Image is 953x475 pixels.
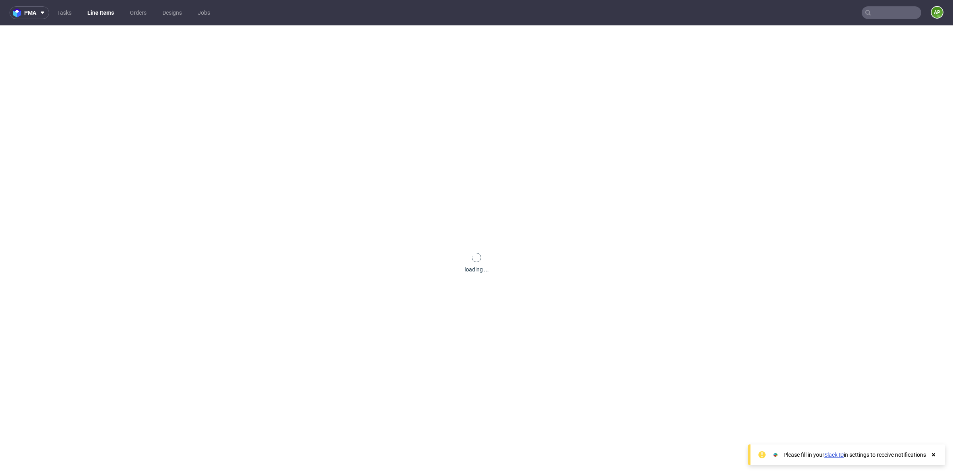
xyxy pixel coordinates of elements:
a: Tasks [52,6,76,19]
a: Line Items [83,6,119,19]
a: Slack ID [824,452,844,458]
div: Please fill in your in settings to receive notifications [783,451,926,459]
img: logo [13,8,24,17]
figcaption: AP [932,7,943,18]
a: Orders [125,6,151,19]
a: Jobs [193,6,215,19]
span: pma [24,10,36,15]
div: loading ... [465,265,489,273]
a: Designs [158,6,187,19]
img: Slack [772,451,779,459]
button: pma [10,6,49,19]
